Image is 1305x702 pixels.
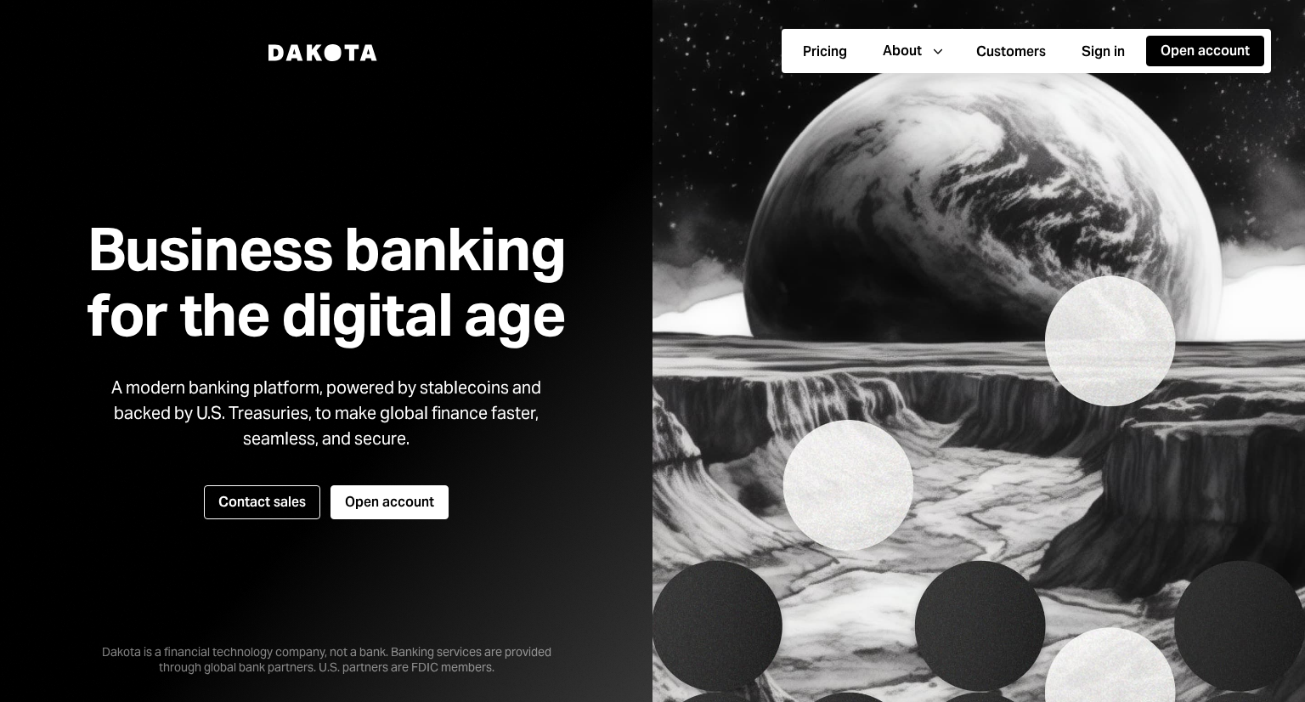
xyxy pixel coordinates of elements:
[788,35,862,68] a: Pricing
[868,36,955,66] button: About
[962,37,1060,67] button: Customers
[1067,37,1139,67] button: Sign in
[71,617,581,675] div: Dakota is a financial technology company, not a bank. Banking services are provided through globa...
[962,35,1060,68] a: Customers
[204,485,320,519] button: Contact sales
[788,37,862,67] button: Pricing
[883,42,922,60] div: About
[66,217,586,348] h1: Business banking for the digital age
[1067,35,1139,68] a: Sign in
[1146,36,1264,66] button: Open account
[97,375,556,451] div: A modern banking platform, powered by stablecoins and backed by U.S. Treasuries, to make global f...
[330,485,449,519] button: Open account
